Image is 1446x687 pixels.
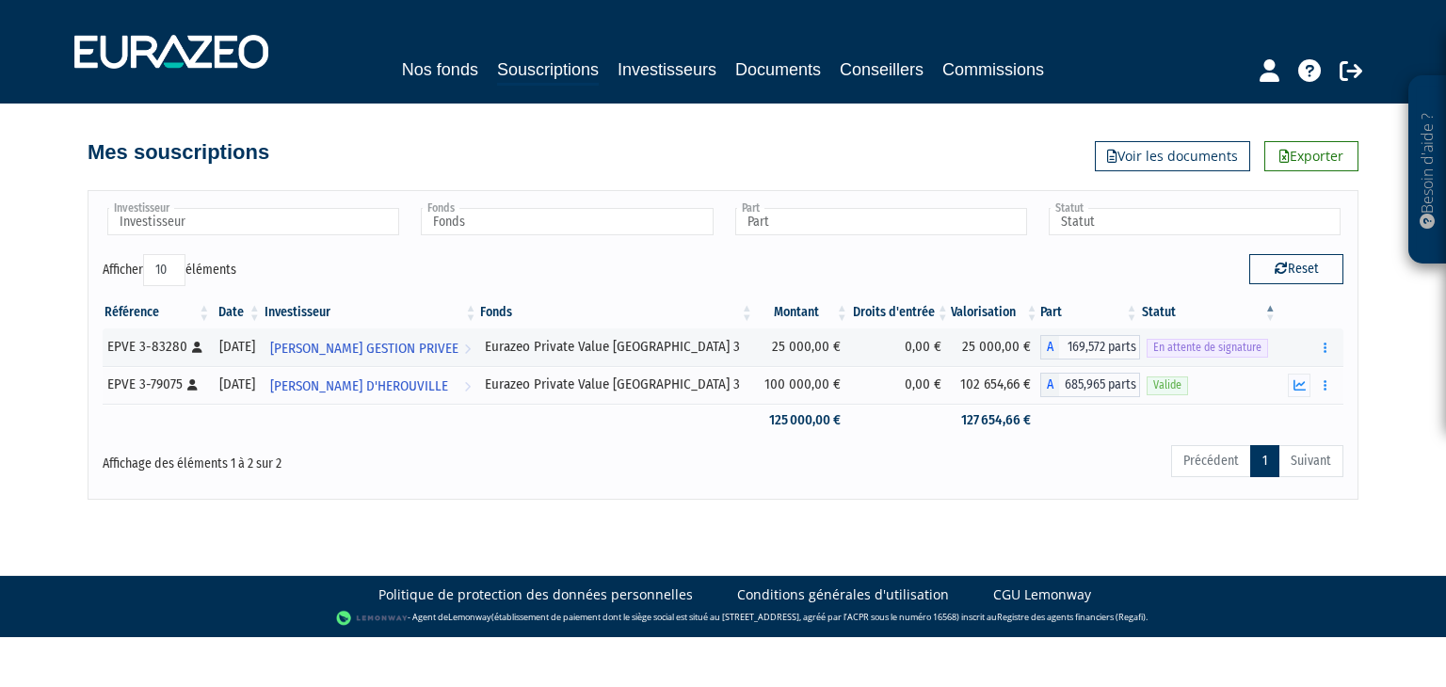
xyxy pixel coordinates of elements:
[951,366,1040,404] td: 102 654,66 €
[187,379,198,391] i: [Français] Personne physique
[336,609,409,628] img: logo-lemonway.png
[1147,339,1268,357] span: En attente de signature
[1059,335,1140,359] span: 169,572 parts
[478,296,754,328] th: Fonds: activer pour trier la colonne par ordre croissant
[270,369,448,404] span: [PERSON_NAME] D'HEROUVILLE
[840,56,924,83] a: Conseillers
[88,141,269,164] h4: Mes souscriptions
[485,337,747,357] div: Eurazeo Private Value [GEOGRAPHIC_DATA] 3
[1095,141,1250,171] a: Voir les documents
[212,296,263,328] th: Date: activer pour trier la colonne par ordre croissant
[263,296,479,328] th: Investisseur: activer pour trier la colonne par ordre croissant
[1249,254,1343,284] button: Reset
[737,585,949,604] a: Conditions générales d'utilisation
[218,337,256,357] div: [DATE]
[485,375,747,394] div: Eurazeo Private Value [GEOGRAPHIC_DATA] 3
[951,404,1040,437] td: 127 654,66 €
[1040,335,1140,359] div: A - Eurazeo Private Value Europe 3
[263,366,479,404] a: [PERSON_NAME] D'HEROUVILLE
[103,254,236,286] label: Afficher éléments
[755,328,850,366] td: 25 000,00 €
[263,328,479,366] a: [PERSON_NAME] GESTION PRIVEE
[103,443,603,473] div: Affichage des éléments 1 à 2 sur 2
[74,35,268,69] img: 1732889491-logotype_eurazeo_blanc_rvb.png
[1040,373,1059,397] span: A
[143,254,185,286] select: Afficheréléments
[993,585,1091,604] a: CGU Lemonway
[951,328,1040,366] td: 25 000,00 €
[1264,141,1358,171] a: Exporter
[1059,373,1140,397] span: 685,965 parts
[107,337,205,357] div: EPVE 3-83280
[378,585,693,604] a: Politique de protection des données personnelles
[850,328,951,366] td: 0,00 €
[192,342,202,353] i: [Français] Personne physique
[464,331,471,366] i: Voir l'investisseur
[1040,335,1059,359] span: A
[850,366,951,404] td: 0,00 €
[464,369,471,404] i: Voir l'investisseur
[1417,86,1438,255] p: Besoin d'aide ?
[755,404,850,437] td: 125 000,00 €
[1140,296,1278,328] th: Statut : activer pour trier la colonne par ordre d&eacute;croissant
[618,56,716,83] a: Investisseurs
[951,296,1040,328] th: Valorisation: activer pour trier la colonne par ordre croissant
[735,56,821,83] a: Documents
[270,331,458,366] span: [PERSON_NAME] GESTION PRIVEE
[942,56,1044,83] a: Commissions
[103,296,212,328] th: Référence : activer pour trier la colonne par ordre croissant
[1040,373,1140,397] div: A - Eurazeo Private Value Europe 3
[755,296,850,328] th: Montant: activer pour trier la colonne par ordre croissant
[497,56,599,86] a: Souscriptions
[19,609,1427,628] div: - Agent de (établissement de paiement dont le siège social est situé au [STREET_ADDRESS], agréé p...
[850,296,951,328] th: Droits d'entrée: activer pour trier la colonne par ordre croissant
[997,611,1146,623] a: Registre des agents financiers (Regafi)
[107,375,205,394] div: EPVE 3-79075
[1040,296,1140,328] th: Part: activer pour trier la colonne par ordre croissant
[402,56,478,83] a: Nos fonds
[1250,445,1279,477] a: 1
[218,375,256,394] div: [DATE]
[755,366,850,404] td: 100 000,00 €
[448,611,491,623] a: Lemonway
[1147,376,1188,394] span: Valide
